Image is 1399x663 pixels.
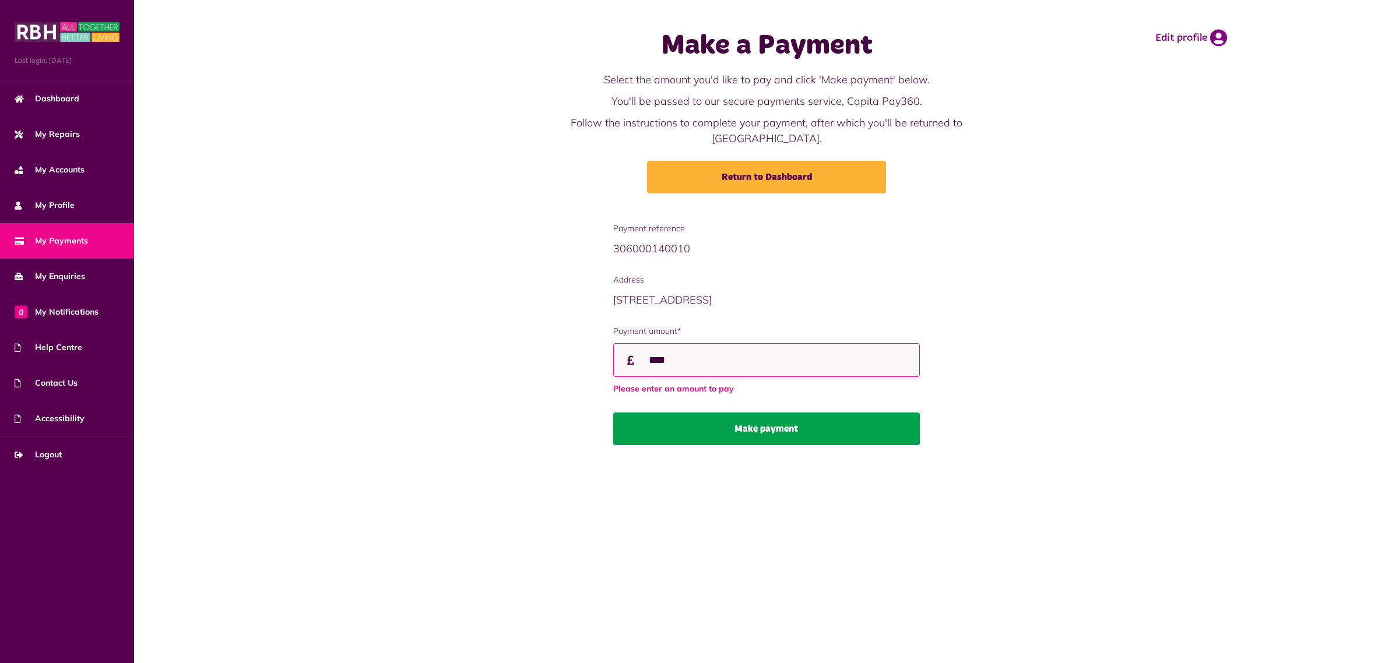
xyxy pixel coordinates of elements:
[613,293,712,306] span: [STREET_ADDRESS]
[15,93,79,105] span: Dashboard
[15,305,27,318] span: 0
[533,29,1000,63] h1: Make a Payment
[15,20,119,44] img: MyRBH
[15,270,85,283] span: My Enquiries
[15,55,119,66] span: Last login: [DATE]
[613,223,920,235] span: Payment reference
[613,242,690,255] span: 306000140010
[15,412,85,425] span: Accessibility
[613,412,920,445] button: Make payment
[533,115,1000,146] p: Follow the instructions to complete your payment, after which you'll be returned to [GEOGRAPHIC_D...
[15,306,99,318] span: My Notifications
[15,341,82,354] span: Help Centre
[613,274,920,286] span: Address
[647,161,886,193] a: Return to Dashboard
[533,72,1000,87] p: Select the amount you'd like to pay and click 'Make payment' below.
[15,235,88,247] span: My Payments
[15,164,85,176] span: My Accounts
[533,93,1000,109] p: You'll be passed to our secure payments service, Capita Pay360.
[613,325,920,337] label: Payment amount*
[15,449,62,461] span: Logout
[15,377,78,389] span: Contact Us
[1155,29,1227,47] a: Edit profile
[613,383,920,395] span: Please enter an amount to pay
[15,128,80,140] span: My Repairs
[15,199,75,211] span: My Profile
